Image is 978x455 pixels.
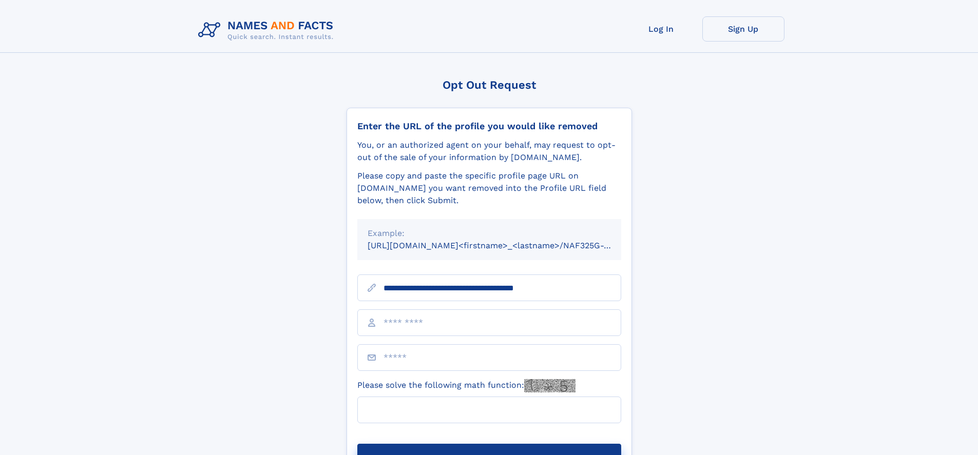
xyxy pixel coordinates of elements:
div: Opt Out Request [347,78,632,91]
a: Log In [620,16,702,42]
img: Logo Names and Facts [194,16,342,44]
div: Enter the URL of the profile you would like removed [357,121,621,132]
small: [URL][DOMAIN_NAME]<firstname>_<lastname>/NAF325G-xxxxxxxx [368,241,641,250]
a: Sign Up [702,16,784,42]
div: Please copy and paste the specific profile page URL on [DOMAIN_NAME] you want removed into the Pr... [357,170,621,207]
div: You, or an authorized agent on your behalf, may request to opt-out of the sale of your informatio... [357,139,621,164]
div: Example: [368,227,611,240]
label: Please solve the following math function: [357,379,576,392]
